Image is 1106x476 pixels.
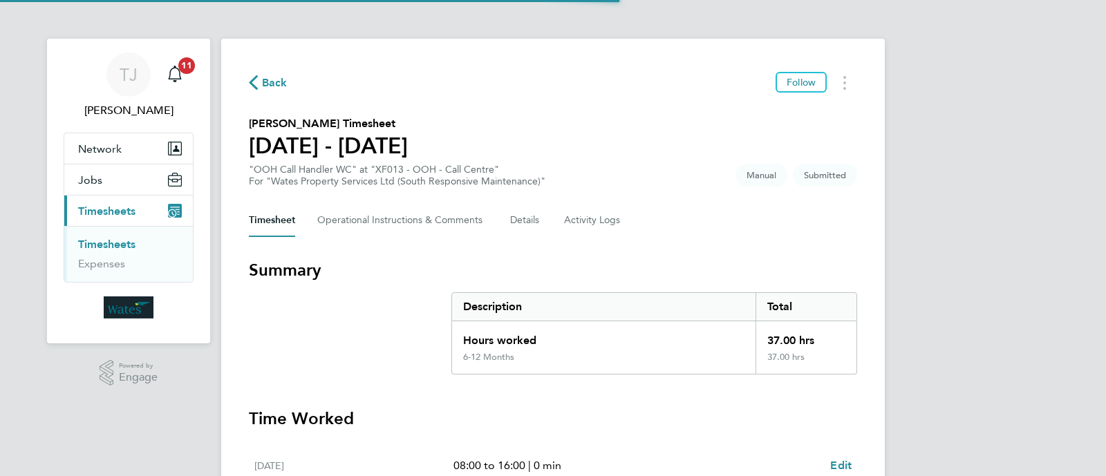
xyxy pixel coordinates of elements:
[830,457,852,474] a: Edit
[47,39,210,343] nav: Main navigation
[735,164,787,187] span: This timesheet was manually created.
[119,372,158,383] span: Engage
[64,133,193,164] button: Network
[830,459,852,472] span: Edit
[249,204,295,237] button: Timesheet
[756,352,856,374] div: 37.00 hrs
[776,72,827,93] button: Follow
[463,352,514,363] div: 6-12 Months
[178,57,195,74] span: 11
[249,259,857,281] h3: Summary
[100,360,158,386] a: Powered byEngage
[564,204,622,237] button: Activity Logs
[262,75,288,91] span: Back
[249,164,545,187] div: "OOH Call Handler WC" at "XF013 - OOH - Call Centre"
[64,196,193,226] button: Timesheets
[78,257,125,270] a: Expenses
[249,408,857,430] h3: Time Worked
[161,53,189,97] a: 11
[832,72,857,93] button: Timesheets Menu
[510,204,542,237] button: Details
[756,293,856,321] div: Total
[119,360,158,372] span: Powered by
[249,74,288,91] button: Back
[78,238,135,251] a: Timesheets
[249,115,408,132] h2: [PERSON_NAME] Timesheet
[120,66,138,84] span: TJ
[64,296,194,318] a: Go to home page
[534,459,561,472] span: 0 min
[756,321,856,352] div: 37.00 hrs
[317,204,488,237] button: Operational Instructions & Comments
[104,296,153,318] img: wates-logo-retina.png
[452,293,756,321] div: Description
[64,102,194,119] span: Tasrin Jahan
[64,53,194,119] a: TJ[PERSON_NAME]
[528,459,531,472] span: |
[64,226,193,282] div: Timesheets
[452,321,756,352] div: Hours worked
[249,132,408,160] h1: [DATE] - [DATE]
[78,142,122,155] span: Network
[451,292,857,374] div: Summary
[787,76,816,88] span: Follow
[64,164,193,195] button: Jobs
[793,164,857,187] span: This timesheet is Submitted.
[249,175,545,187] div: For "Wates Property Services Ltd (South Responsive Maintenance)"
[78,173,102,187] span: Jobs
[78,204,135,218] span: Timesheets
[453,459,525,472] span: 08:00 to 16:00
